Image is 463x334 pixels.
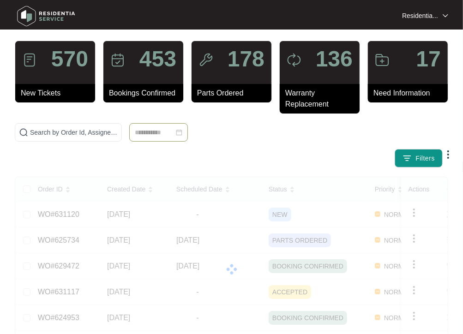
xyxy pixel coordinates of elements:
input: Search by Order Id, Assignee Name, Customer Name, Brand and Model [30,127,118,137]
p: New Tickets [21,88,95,99]
img: filter icon [403,154,412,163]
img: icon [198,53,213,67]
p: Bookings Confirmed [109,88,183,99]
button: filter iconFilters [395,149,443,167]
img: icon [287,53,301,67]
img: icon [110,53,125,67]
img: search-icon [19,128,28,137]
img: residentia service logo [14,2,78,30]
img: icon [22,53,37,67]
p: Warranty Replacement [285,88,360,110]
img: dropdown arrow [443,13,448,18]
p: 17 [416,48,441,70]
p: 136 [316,48,353,70]
p: 453 [139,48,176,70]
img: icon [375,53,390,67]
img: dropdown arrow [443,149,454,160]
p: Parts Ordered [197,88,271,99]
p: 178 [228,48,265,70]
span: Filters [415,154,435,163]
p: Need Information [373,88,448,99]
p: Residentia... [402,11,438,20]
p: 570 [51,48,88,70]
